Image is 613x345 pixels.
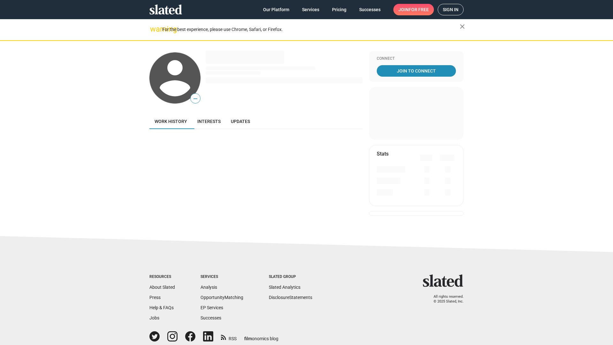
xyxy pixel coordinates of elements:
span: Our Platform [263,4,289,15]
a: Jobs [149,315,159,320]
a: Join To Connect [377,65,456,77]
span: — [191,95,200,103]
mat-icon: warning [150,25,158,33]
a: Successes [354,4,386,15]
a: filmonomics blog [244,331,278,342]
a: Interests [192,114,226,129]
span: Sign in [443,4,458,15]
a: EP Services [201,305,223,310]
span: for free [409,4,429,15]
a: OpportunityMatching [201,295,243,300]
a: Help & FAQs [149,305,174,310]
span: Successes [359,4,381,15]
div: For the best experience, please use Chrome, Safari, or Firefox. [162,25,460,34]
div: Slated Group [269,274,312,280]
span: Join [398,4,429,15]
a: Services [297,4,324,15]
span: film [244,336,252,341]
a: Slated Analytics [269,285,300,290]
a: Updates [226,114,255,129]
a: Our Platform [258,4,294,15]
div: Connect [377,56,456,61]
div: Services [201,274,243,280]
a: Press [149,295,161,300]
mat-card-title: Stats [377,150,389,157]
a: Sign in [438,4,464,15]
span: Pricing [332,4,346,15]
a: Successes [201,315,221,320]
span: Services [302,4,319,15]
a: Pricing [327,4,352,15]
p: All rights reserved. © 2025 Slated, Inc. [427,295,464,304]
a: Work history [149,114,192,129]
a: Joinfor free [393,4,434,15]
a: DisclosureStatements [269,295,312,300]
a: RSS [221,332,237,342]
span: Work history [155,119,187,124]
a: Analysis [201,285,217,290]
span: Interests [197,119,221,124]
div: Resources [149,274,175,280]
span: Join To Connect [378,65,455,77]
span: Updates [231,119,250,124]
a: About Slated [149,285,175,290]
mat-icon: close [458,23,466,30]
